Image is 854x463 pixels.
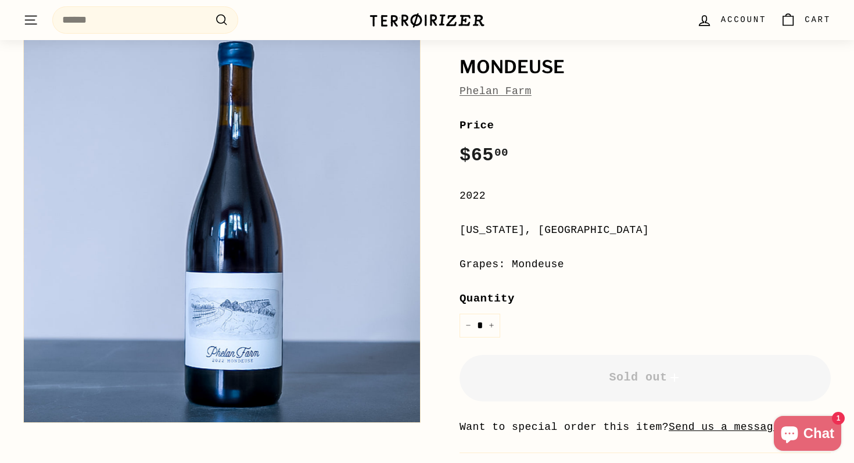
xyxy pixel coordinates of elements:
span: Account [721,13,766,26]
input: quantity [460,314,500,338]
sup: 00 [494,146,508,159]
div: [US_STATE], [GEOGRAPHIC_DATA] [460,222,831,239]
h1: Mondeuse [460,58,831,77]
span: $65 [460,145,508,166]
li: Want to special order this item? [460,419,831,436]
inbox-online-store-chat: Shopify online store chat [770,416,845,454]
a: Cart [773,3,838,37]
a: Phelan Farm [460,85,532,97]
button: Reduce item quantity by one [460,314,477,338]
span: Sold out [609,371,681,384]
label: Quantity [460,290,831,307]
div: 2022 [460,188,831,204]
a: Account [690,3,773,37]
button: Sold out [460,355,831,401]
a: Send us a message [669,421,780,433]
div: Grapes: Mondeuse [460,256,831,273]
span: Cart [805,13,831,26]
button: Increase item quantity by one [483,314,500,338]
label: Price [460,117,831,134]
img: Mondeuse [24,26,420,422]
